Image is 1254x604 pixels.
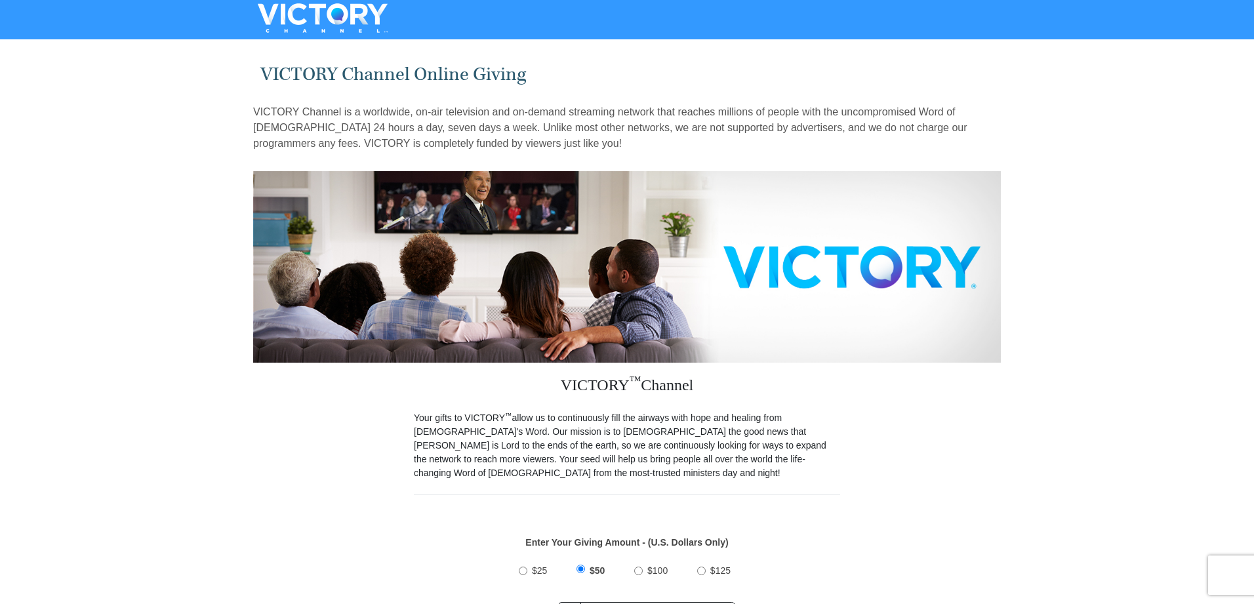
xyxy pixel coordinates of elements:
span: $125 [710,565,731,576]
strong: Enter Your Giving Amount - (U.S. Dollars Only) [525,537,728,548]
img: VICTORYTHON - VICTORY Channel [241,3,405,33]
h3: VICTORY Channel [414,363,840,411]
p: Your gifts to VICTORY allow us to continuously fill the airways with hope and healing from [DEMOG... [414,411,840,480]
sup: ™ [630,374,641,387]
p: VICTORY Channel is a worldwide, on-air television and on-demand streaming network that reaches mi... [253,104,1001,151]
span: $50 [590,565,605,576]
span: $100 [647,565,668,576]
h1: VICTORY Channel Online Giving [260,64,994,85]
span: $25 [532,565,547,576]
sup: ™ [505,411,512,419]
